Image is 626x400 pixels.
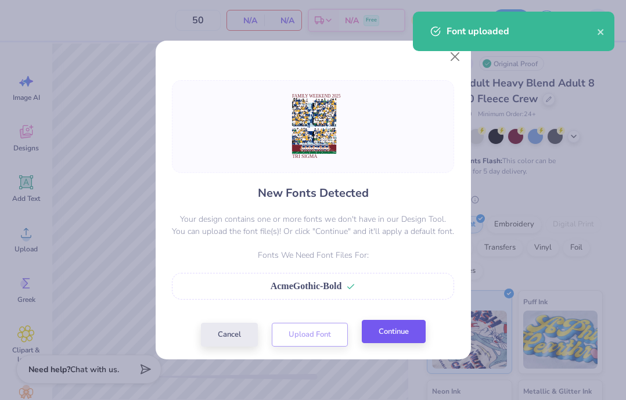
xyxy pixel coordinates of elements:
[597,24,605,38] button: close
[201,323,258,347] button: Cancel
[362,320,426,344] button: Continue
[172,249,454,261] p: Fonts We Need Font Files For:
[172,213,454,237] p: Your design contains one or more fonts we don't have in our Design Tool. You can upload the font ...
[258,185,369,201] h4: New Fonts Detected
[447,24,597,38] div: Font uploaded
[271,281,342,291] span: AcmeGothic-Bold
